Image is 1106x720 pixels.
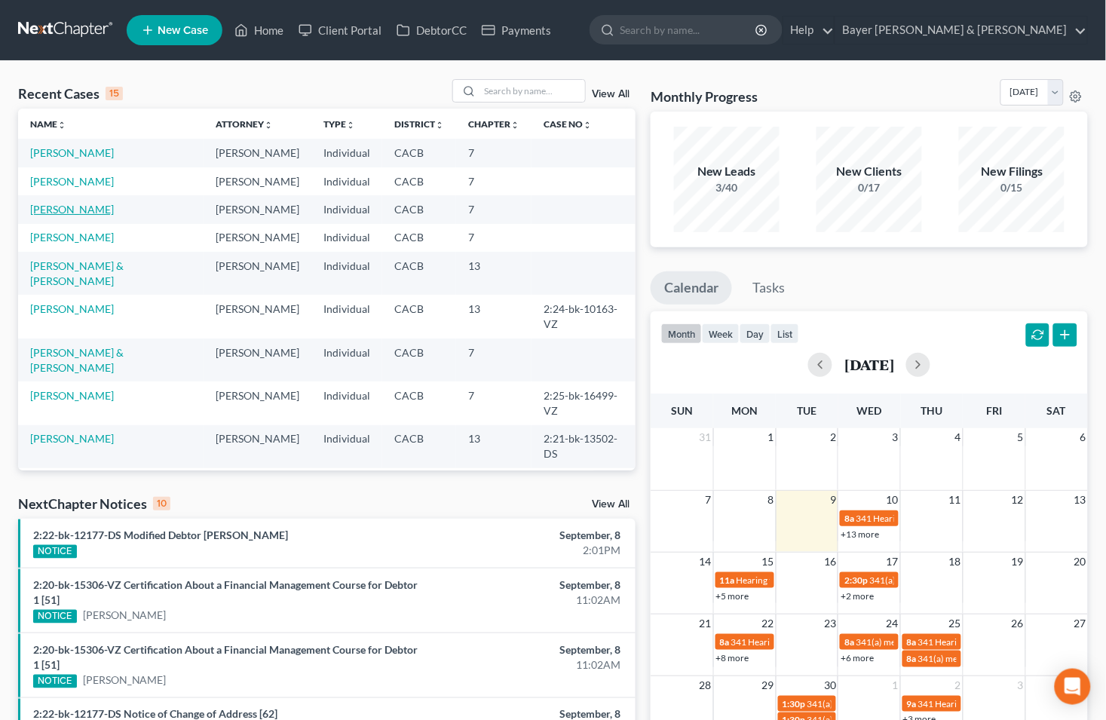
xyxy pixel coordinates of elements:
[783,698,806,709] span: 1:30p
[761,553,776,571] span: 15
[651,87,758,106] h3: Monthly Progress
[921,404,942,417] span: Thu
[30,203,114,216] a: [PERSON_NAME]
[30,146,114,159] a: [PERSON_NAME]
[382,381,456,424] td: CACB
[382,167,456,195] td: CACB
[761,676,776,694] span: 29
[311,425,382,468] td: Individual
[716,590,749,602] a: +5 more
[720,636,730,648] span: 8a
[1055,669,1091,705] div: Open Intercom Messenger
[986,404,1002,417] span: Fri
[532,425,636,468] td: 2:21-bk-13502-DS
[771,323,799,344] button: list
[1073,491,1088,509] span: 13
[30,302,114,315] a: [PERSON_NAME]
[1010,553,1025,571] span: 19
[435,657,620,673] div: 11:02AM
[767,491,776,509] span: 8
[435,642,620,657] div: September, 8
[767,428,776,446] span: 1
[311,139,382,167] td: Individual
[954,676,963,694] span: 2
[891,676,900,694] span: 1
[204,468,311,496] td: [PERSON_NAME]
[918,653,1064,664] span: 341(a) meeting for [PERSON_NAME]
[204,252,311,295] td: [PERSON_NAME]
[716,652,749,663] a: +8 more
[918,636,1053,648] span: 341 Hearing for [PERSON_NAME]
[698,553,713,571] span: 14
[844,513,854,524] span: 8a
[704,491,713,509] span: 7
[816,180,922,195] div: 0/17
[33,578,418,606] a: 2:20-bk-15306-VZ Certification About a Financial Management Course for Debtor 1 [51]
[456,167,532,195] td: 7
[83,608,167,623] a: [PERSON_NAME]
[479,80,585,102] input: Search by name...
[661,323,702,344] button: month
[382,224,456,252] td: CACB
[651,271,732,305] a: Calendar
[674,180,780,195] div: 3/40
[856,513,991,524] span: 341 Hearing for [PERSON_NAME]
[227,17,291,44] a: Home
[33,610,77,623] div: NOTICE
[30,346,124,374] a: [PERSON_NAME] & [PERSON_NAME]
[382,295,456,338] td: CACB
[311,295,382,338] td: Individual
[841,590,874,602] a: +2 more
[311,339,382,381] td: Individual
[216,118,273,130] a: Attorneyunfold_more
[382,195,456,223] td: CACB
[456,381,532,424] td: 7
[83,673,167,688] a: [PERSON_NAME]
[532,381,636,424] td: 2:25-bk-16499-VZ
[740,323,771,344] button: day
[829,491,838,509] span: 9
[948,491,963,509] span: 11
[823,676,838,694] span: 30
[456,139,532,167] td: 7
[435,543,620,558] div: 2:01PM
[583,121,592,130] i: unfold_more
[456,195,532,223] td: 7
[435,528,620,543] div: September, 8
[1010,491,1025,509] span: 12
[737,574,854,586] span: Hearing for [PERSON_NAME]
[30,118,66,130] a: Nameunfold_more
[204,224,311,252] td: [PERSON_NAME]
[807,698,953,709] span: 341(a) meeting for [PERSON_NAME]
[311,224,382,252] td: Individual
[435,121,444,130] i: unfold_more
[1073,614,1088,633] span: 27
[739,271,798,305] a: Tasks
[33,675,77,688] div: NOTICE
[954,428,963,446] span: 4
[204,339,311,381] td: [PERSON_NAME]
[698,614,713,633] span: 21
[389,17,474,44] a: DebtorCC
[204,139,311,167] td: [PERSON_NAME]
[456,468,532,496] td: 7
[783,17,834,44] a: Help
[844,574,868,586] span: 2:30p
[1079,428,1088,446] span: 6
[698,428,713,446] span: 31
[311,381,382,424] td: Individual
[30,432,114,445] a: [PERSON_NAME]
[959,163,1065,180] div: New Filings
[592,499,630,510] a: View All
[885,553,900,571] span: 17
[761,614,776,633] span: 22
[823,553,838,571] span: 16
[841,652,874,663] a: +6 more
[311,252,382,295] td: Individual
[948,614,963,633] span: 25
[30,389,114,402] a: [PERSON_NAME]
[456,252,532,295] td: 13
[844,357,894,372] h2: [DATE]
[823,614,838,633] span: 23
[841,529,879,540] a: +13 more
